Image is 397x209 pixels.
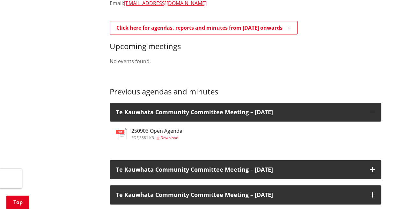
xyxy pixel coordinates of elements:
[116,109,364,116] h3: Te Kauwhata Community Committee Meeting – [DATE]
[131,136,182,140] div: ,
[160,135,178,140] span: Download
[116,167,364,173] h3: Te Kauwhata Community Committee Meeting – [DATE]
[139,135,154,140] span: 3881 KB
[116,128,127,139] img: document-pdf.svg
[131,128,182,134] h3: 250903 Open Agenda
[6,196,29,209] a: Top
[116,192,364,198] h3: Te Kauwhata Community Committee Meeting – [DATE]
[116,128,182,139] a: 250903 Open Agenda pdf,3881 KB Download
[110,87,381,96] h3: Previous agendas and minutes
[131,135,138,140] span: pdf
[110,21,298,34] a: Click here for agendas, reports and minutes from [DATE] onwards
[110,57,381,65] p: No events found.
[110,42,381,51] h3: Upcoming meetings
[368,182,391,205] iframe: Messenger Launcher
